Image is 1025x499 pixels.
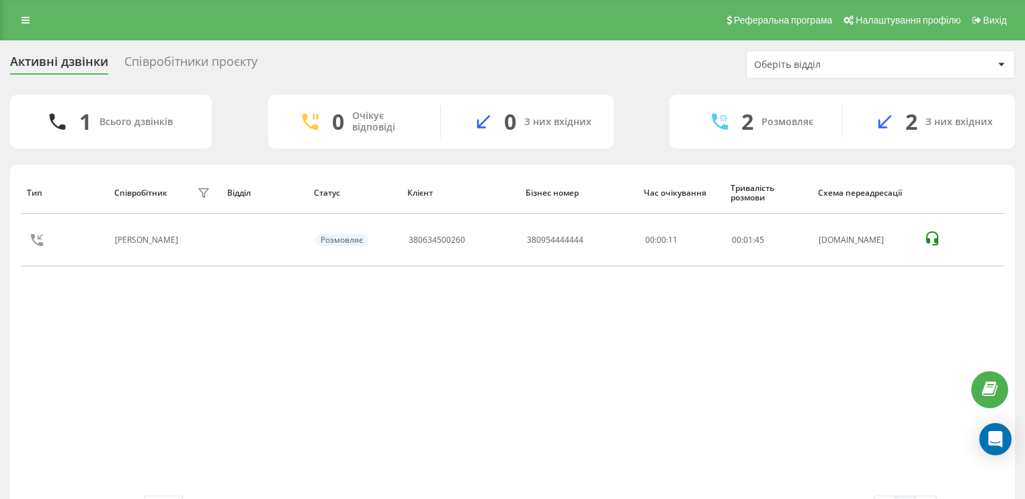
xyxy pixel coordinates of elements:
span: Налаштування профілю [856,15,960,26]
div: Статус [314,188,395,198]
div: [PERSON_NAME] [115,235,181,245]
div: Час очікування [644,188,719,198]
div: Очікує відповіді [352,110,420,133]
div: З них вхідних [926,116,993,128]
div: Співробітник [114,188,167,198]
div: 380954444444 [527,235,583,245]
div: Всього дзвінків [99,116,173,128]
div: Схема переадресації [818,188,911,198]
div: Клієнт [407,188,513,198]
div: Активні дзвінки [10,54,108,75]
div: 0 [332,109,344,135]
div: З них вхідних [524,116,591,128]
span: 00 [732,234,741,245]
div: Тривалість розмови [731,184,805,203]
div: 0 [504,109,516,135]
span: Реферальна програма [734,15,833,26]
span: Вихід [983,15,1007,26]
div: Бізнес номер [526,188,631,198]
div: Співробітники проєкту [124,54,257,75]
div: Тип [27,188,101,198]
div: 00:00:11 [645,235,717,245]
div: 2 [741,109,753,135]
div: Оберіть відділ [754,59,915,71]
div: 1 [79,109,91,135]
div: Відділ [227,188,302,198]
span: 45 [755,234,764,245]
div: 380634500260 [409,235,465,245]
div: 2 [905,109,917,135]
div: : : [732,235,764,245]
span: 01 [743,234,753,245]
div: Open Intercom Messenger [979,423,1012,455]
div: [DOMAIN_NAME] [819,235,909,245]
div: Розмовляє [315,234,368,246]
div: Розмовляє [762,116,813,128]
